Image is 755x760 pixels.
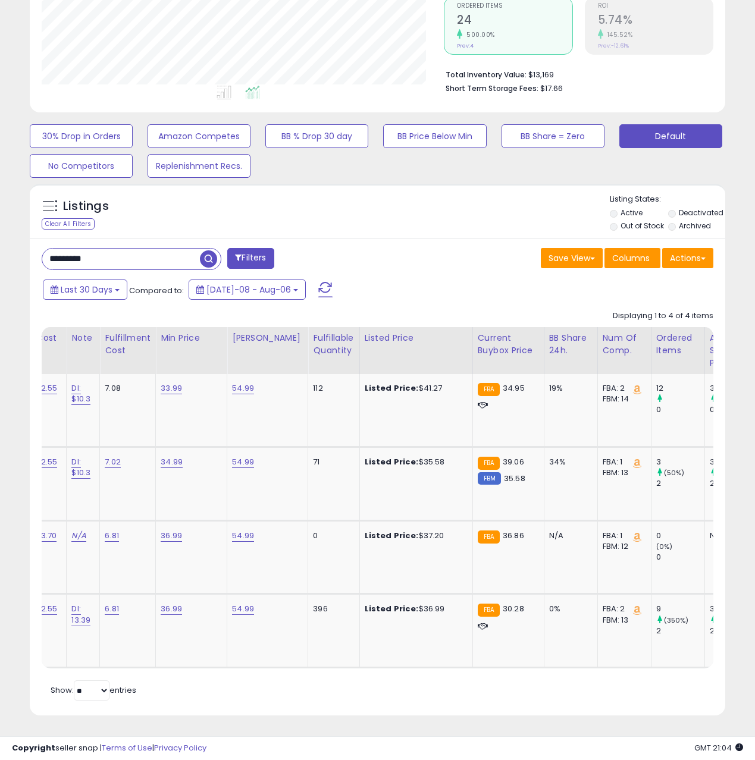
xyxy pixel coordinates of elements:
[105,603,119,615] a: 6.81
[383,124,486,148] button: BB Price Below Min
[603,467,642,478] div: FBM: 13
[656,626,704,636] div: 2
[105,383,146,394] div: 7.08
[478,383,500,396] small: FBA
[161,456,183,468] a: 34.99
[656,604,704,614] div: 9
[161,530,182,542] a: 36.99
[446,67,704,81] li: $13,169
[478,530,500,544] small: FBA
[478,332,539,357] div: Current Buybox Price
[71,456,90,479] a: DI: $10.3
[603,394,642,404] div: FBM: 14
[612,252,650,264] span: Columns
[365,332,468,344] div: Listed Price
[105,332,151,357] div: Fulfillment Cost
[313,383,350,394] div: 112
[36,456,58,468] a: 22.55
[365,530,463,541] div: $37.20
[679,208,723,218] label: Deactivated
[694,742,743,753] span: 2025-09-6 21:04 GMT
[656,457,704,467] div: 3
[503,530,524,541] span: 36.86
[603,457,642,467] div: FBA: 1
[232,456,254,468] a: 54.99
[603,530,642,541] div: FBA: 1
[36,530,57,542] a: 23.70
[232,332,303,344] div: [PERSON_NAME]
[154,742,206,753] a: Privacy Policy
[365,603,419,614] b: Listed Price:
[610,194,725,205] p: Listing States:
[664,468,685,478] small: (50%)
[603,383,642,394] div: FBA: 2
[365,604,463,614] div: $36.99
[710,332,753,369] div: Avg Selling Price
[36,382,58,394] a: 22.55
[36,603,58,615] a: 22.55
[656,478,704,489] div: 2
[549,604,588,614] div: 0%
[662,248,713,268] button: Actions
[313,457,350,467] div: 71
[365,457,463,467] div: $35.58
[549,530,588,541] div: N/A
[656,332,700,357] div: Ordered Items
[71,332,95,344] div: Note
[42,218,95,230] div: Clear All Filters
[129,285,184,296] span: Compared to:
[679,221,711,231] label: Archived
[102,742,152,753] a: Terms of Use
[656,383,704,394] div: 12
[313,332,354,357] div: Fulfillable Quantity
[656,552,704,563] div: 0
[61,284,112,296] span: Last 30 Days
[603,30,633,39] small: 145.52%
[621,221,664,231] label: Out of Stock
[12,742,55,753] strong: Copyright
[265,124,368,148] button: BB % Drop 30 day
[503,456,524,467] span: 39.06
[365,530,419,541] b: Listed Price:
[446,70,527,80] b: Total Inventory Value:
[656,404,704,415] div: 0
[63,198,109,215] h5: Listings
[457,3,572,10] span: Ordered Items
[478,472,501,485] small: FBM
[365,456,419,467] b: Listed Price:
[540,83,563,94] span: $17.66
[710,530,749,541] div: N/A
[161,382,182,394] a: 33.99
[502,124,604,148] button: BB Share = Zero
[603,604,642,614] div: FBA: 2
[30,154,133,178] button: No Competitors
[148,124,250,148] button: Amazon Competes
[148,154,250,178] button: Replenishment Recs.
[478,457,500,470] small: FBA
[232,382,254,394] a: 54.99
[43,279,127,300] button: Last 30 Days
[604,248,660,268] button: Columns
[365,383,463,394] div: $41.27
[161,332,222,344] div: Min Price
[549,457,588,467] div: 34%
[549,332,593,357] div: BB Share 24h.
[105,530,119,542] a: 6.81
[619,124,722,148] button: Default
[71,530,86,542] a: N/A
[478,604,500,617] small: FBA
[232,530,254,542] a: 54.99
[462,30,495,39] small: 500.00%
[161,603,182,615] a: 36.99
[189,279,306,300] button: [DATE]-08 - Aug-06
[206,284,291,296] span: [DATE]-08 - Aug-06
[549,383,588,394] div: 19%
[603,332,646,357] div: Num of Comp.
[313,530,350,541] div: 0
[12,743,206,754] div: seller snap | |
[656,542,673,551] small: (0%)
[656,530,704,541] div: 0
[36,332,62,344] div: Cost
[598,42,629,49] small: Prev: -12.61%
[313,604,350,614] div: 396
